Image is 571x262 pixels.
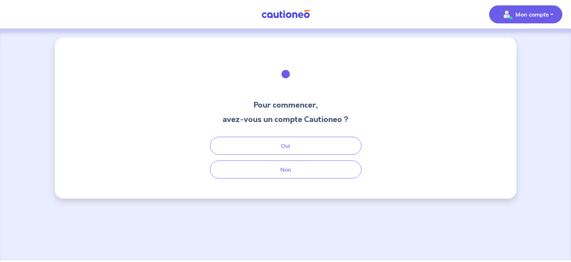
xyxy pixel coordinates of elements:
h3: avez-vous un compte Cautioneo ? [223,114,348,125]
img: Cautioneo [259,10,313,19]
img: illu_welcome.svg [266,55,305,94]
p: Mon compte [515,10,549,19]
img: illu_account_valid_menu.svg [501,9,513,20]
button: illu_account_valid_menu.svgMon compte [489,5,562,23]
h3: Pour commencer, [223,99,348,111]
button: Non [210,161,361,179]
button: Oui [210,137,361,155]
